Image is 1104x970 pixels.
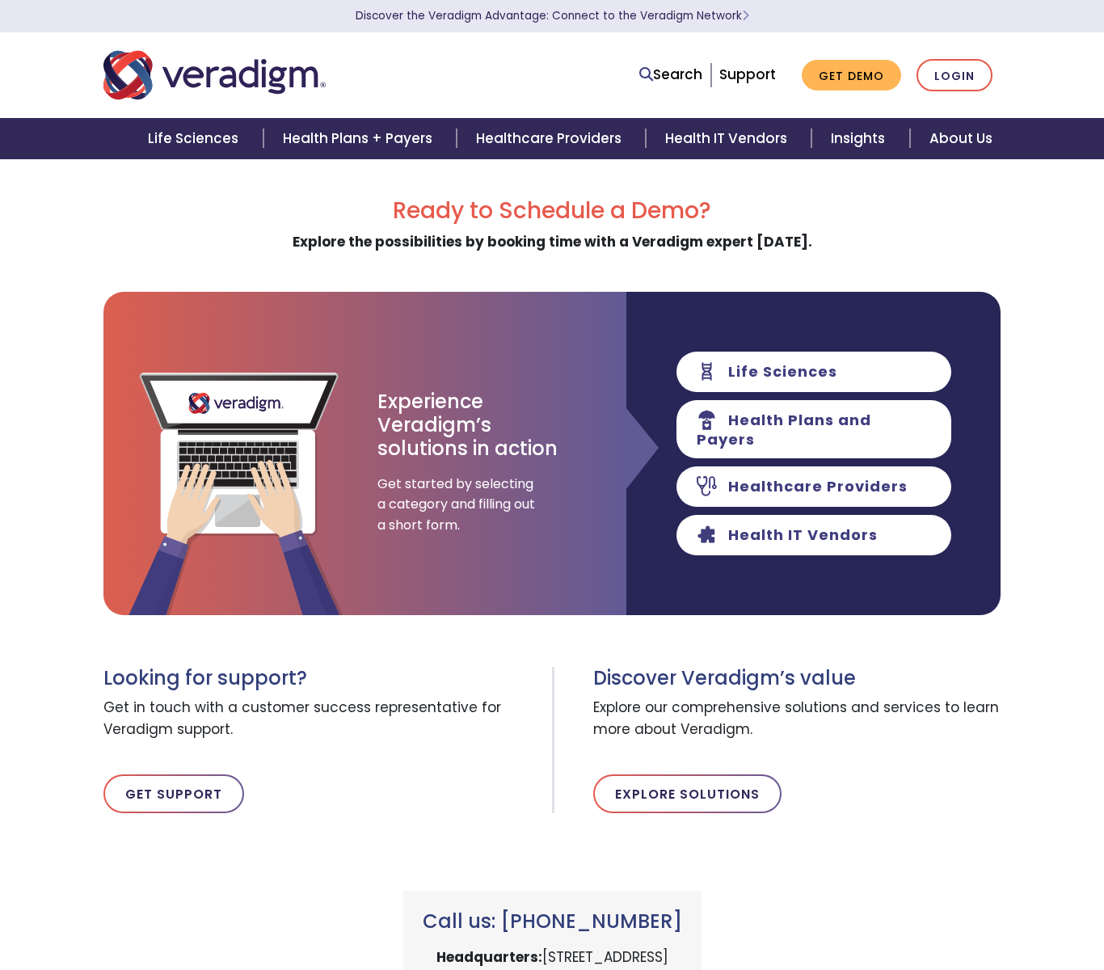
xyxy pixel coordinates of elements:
strong: Headquarters: [436,947,542,967]
a: Get Support [103,774,244,813]
h2: Ready to Schedule a Demo? [103,197,1001,225]
h3: Discover Veradigm’s value [593,667,1001,690]
a: Insights [811,118,909,159]
a: Get Demo [802,60,901,91]
a: Health IT Vendors [646,118,811,159]
a: Search [639,64,702,86]
span: Explore our comprehensive solutions and services to learn more about Veradigm. [593,690,1001,749]
h3: Call us: [PHONE_NUMBER] [423,910,682,934]
h3: Experience Veradigm’s solutions in action [377,390,559,460]
span: Learn More [742,8,749,23]
a: Explore Solutions [593,774,782,813]
h3: Looking for support? [103,667,540,690]
a: Life Sciences [129,118,263,159]
a: Support [719,65,776,84]
a: About Us [910,118,1012,159]
a: Health Plans + Payers [263,118,457,159]
a: Login [916,59,992,92]
span: Get started by selecting a category and filling out a short form. [377,474,539,536]
strong: Explore the possibilities by booking time with a Veradigm expert [DATE]. [293,232,812,251]
span: Get in touch with a customer success representative for Veradigm support. [103,690,540,749]
a: Discover the Veradigm Advantage: Connect to the Veradigm NetworkLearn More [356,8,749,23]
a: Healthcare Providers [457,118,646,159]
img: Veradigm logo [103,48,326,102]
p: [STREET_ADDRESS] [423,947,682,968]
